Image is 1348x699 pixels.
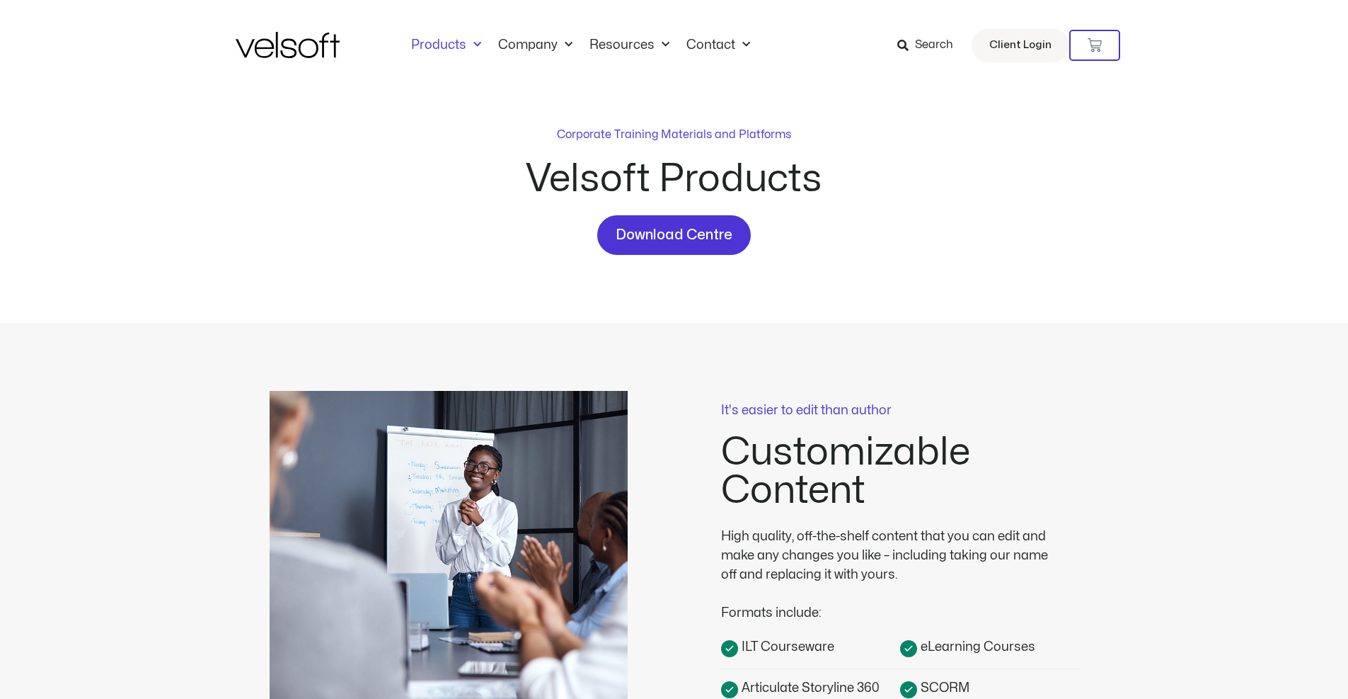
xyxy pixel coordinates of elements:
[721,404,1079,417] p: It's easier to edit than author
[236,32,340,58] img: Velsoft Training Materials
[721,637,900,657] a: ILT Courseware
[721,584,1061,623] div: Formats include:
[678,38,759,53] a: ContactMenu Toggle
[897,33,963,57] a: Search
[581,38,678,53] a: ResourcesMenu Toggle
[989,36,1052,55] span: Client Login
[738,678,880,698] span: Articulate Storyline 360
[490,38,581,53] a: CompanyMenu Toggle
[917,678,969,698] span: SCORM
[403,38,490,53] a: ProductsMenu Toggle
[738,637,834,657] span: ILT Courseware
[721,433,1079,510] h2: Customizable Content
[403,38,759,53] nav: Menu
[420,160,929,198] h2: Velsoft Products
[900,678,1079,698] a: SCORM
[721,527,1061,584] div: High quality, off-the-shelf content that you can edit and make any changes you like – including t...
[915,36,953,55] span: Search
[597,215,751,255] a: Download Centre
[917,637,1035,657] span: eLearning Courses
[557,126,791,143] p: Corporate Training Materials and Platforms
[616,224,732,246] span: Download Centre
[972,28,1069,62] a: Client Login
[721,678,900,698] a: Articulate Storyline 360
